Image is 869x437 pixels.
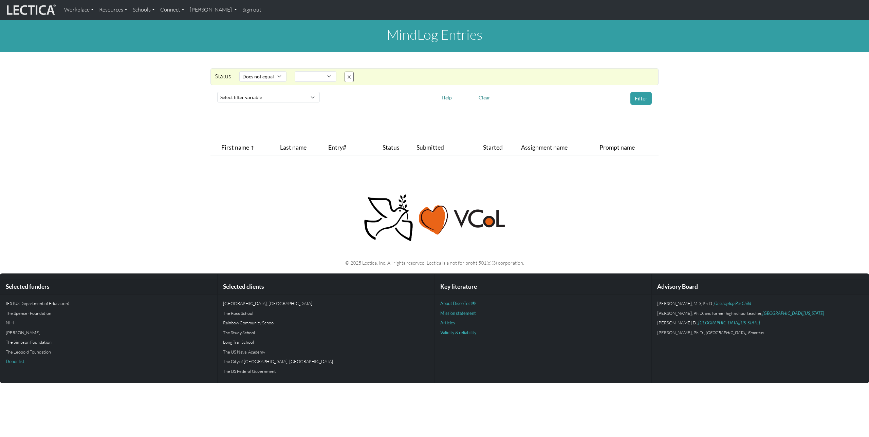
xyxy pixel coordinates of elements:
span: Entry# [328,143,359,152]
button: Filter [630,92,652,105]
p: [PERSON_NAME], Ph.D. [657,329,863,336]
p: The US Naval Academy [223,348,429,355]
a: Articles [440,320,455,325]
img: Peace, love, VCoL [362,193,507,243]
p: IES (US Department of Education) [6,300,212,307]
div: Key literature [435,279,652,294]
a: Schools [130,3,158,17]
div: Advisory Board [652,279,869,294]
a: [GEOGRAPHIC_DATA][US_STATE] [762,310,824,316]
p: The Ross School [223,310,429,317]
button: X [345,72,354,82]
p: [PERSON_NAME] [6,329,212,336]
a: Help [439,93,455,100]
img: lecticalive [5,3,56,16]
p: [GEOGRAPHIC_DATA], [GEOGRAPHIC_DATA] [223,300,429,307]
p: The US Federal Government [223,368,429,375]
div: Selected funders [0,279,217,294]
p: [PERSON_NAME], MD, Ph.D., [657,300,863,307]
p: [PERSON_NAME], Ph.D. and former high school teacher, [657,310,863,317]
a: [PERSON_NAME] [187,3,240,17]
p: Long Trail School [223,339,429,345]
button: Help [439,92,455,103]
a: Sign out [240,3,264,17]
th: Started [480,140,518,155]
span: First name [221,143,255,152]
a: Resources [96,3,130,17]
p: The Leopold Foundation [6,348,212,355]
p: The City of [GEOGRAPHIC_DATA], [GEOGRAPHIC_DATA] [223,358,429,365]
th: Last name [277,140,326,155]
a: About DiscoTest® [440,301,476,306]
span: Status [383,143,400,152]
span: Assignment name [521,143,568,152]
p: The Simpson Foundation [6,339,212,345]
div: Status [211,71,235,82]
span: Submitted [417,143,444,152]
p: © 2025 Lectica, Inc. All rights reserved. Lectica is a not for profit 501(c)(3) corporation. [215,259,654,267]
a: Validity & reliability [440,330,477,335]
a: [GEOGRAPHIC_DATA][US_STATE] [698,320,760,325]
a: Mission statement [440,310,476,316]
p: The Spencer Foundation [6,310,212,317]
p: The Study School [223,329,429,336]
button: Clear [476,92,493,103]
a: One Laptop Per Child [714,301,751,306]
p: [PERSON_NAME].D., [657,319,863,326]
p: Rainbow Community School [223,319,429,326]
a: Donor list [6,359,24,364]
span: Prompt name [599,143,635,152]
div: Selected clients [218,279,434,294]
a: Connect [158,3,187,17]
em: , [GEOGRAPHIC_DATA], Emeritus [704,330,764,335]
a: Workplace [61,3,96,17]
p: NIH [6,319,212,326]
